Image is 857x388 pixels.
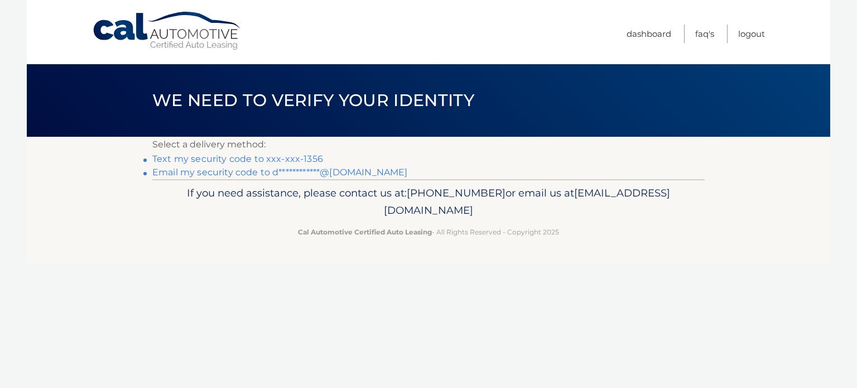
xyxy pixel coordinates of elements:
a: Text my security code to xxx-xxx-1356 [152,154,323,164]
span: [PHONE_NUMBER] [407,186,505,199]
a: Cal Automotive [92,11,243,51]
a: FAQ's [695,25,714,43]
a: Dashboard [627,25,671,43]
span: We need to verify your identity [152,90,474,111]
p: - All Rights Reserved - Copyright 2025 [160,226,697,238]
a: Logout [738,25,765,43]
strong: Cal Automotive Certified Auto Leasing [298,228,432,236]
p: Select a delivery method: [152,137,705,152]
p: If you need assistance, please contact us at: or email us at [160,184,697,220]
